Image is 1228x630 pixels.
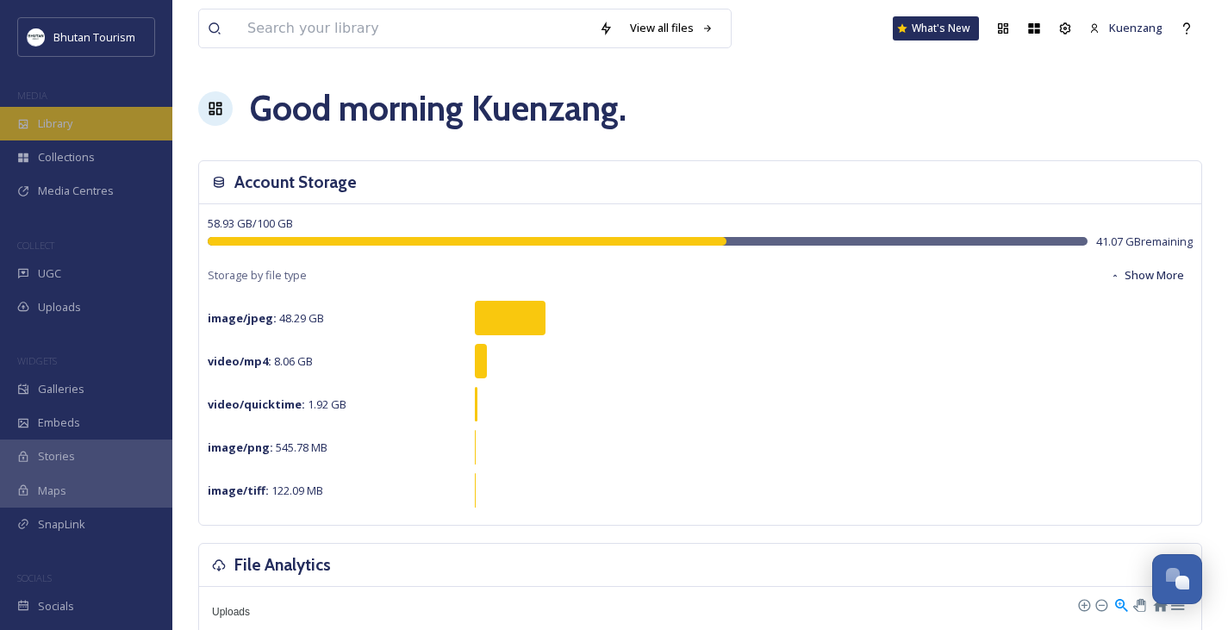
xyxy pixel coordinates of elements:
div: Menu [1169,596,1184,611]
span: Library [38,115,72,132]
a: View all files [621,11,722,45]
button: Open Chat [1152,554,1202,604]
h3: File Analytics [234,552,331,577]
input: Search your library [239,9,590,47]
span: Uploads [38,299,81,315]
h1: Good morning Kuenzang . [250,83,626,134]
span: Uploads [199,606,250,618]
span: Stories [38,448,75,465]
strong: video/mp4 : [208,353,271,369]
a: What's New [893,16,979,41]
strong: image/tiff : [208,483,269,498]
span: SOCIALS [17,571,52,584]
strong: video/quicktime : [208,396,305,412]
span: Storage by file type [208,267,307,284]
button: Show More [1101,259,1193,292]
span: 545.78 MB [208,440,327,455]
div: Panning [1133,599,1144,609]
span: 122.09 MB [208,483,323,498]
h3: Account Storage [234,170,357,195]
span: UGC [38,265,61,282]
div: Zoom Out [1094,598,1106,610]
span: WIDGETS [17,354,57,367]
span: Media Centres [38,183,114,199]
span: SnapLink [38,516,85,533]
span: 8.06 GB [208,353,313,369]
div: Reset Zoom [1152,596,1167,611]
strong: image/jpeg : [208,310,277,326]
span: Embeds [38,415,80,431]
span: Galleries [38,381,84,397]
span: 41.07 GB remaining [1096,234,1193,250]
span: MEDIA [17,89,47,102]
span: 48.29 GB [208,310,324,326]
a: Kuenzang [1081,11,1171,45]
span: Bhutan Tourism [53,29,135,45]
span: COLLECT [17,239,54,252]
span: Maps [38,483,66,499]
span: 1.92 GB [208,396,346,412]
img: BT_Logo_BB_Lockup_CMYK_High%2520Res.jpg [28,28,45,46]
strong: image/png : [208,440,273,455]
span: 58.93 GB / 100 GB [208,215,293,231]
span: Collections [38,149,95,165]
span: Kuenzang [1109,20,1163,35]
span: Socials [38,598,74,614]
div: Zoom In [1077,598,1089,610]
div: Selection Zoom [1113,596,1128,611]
